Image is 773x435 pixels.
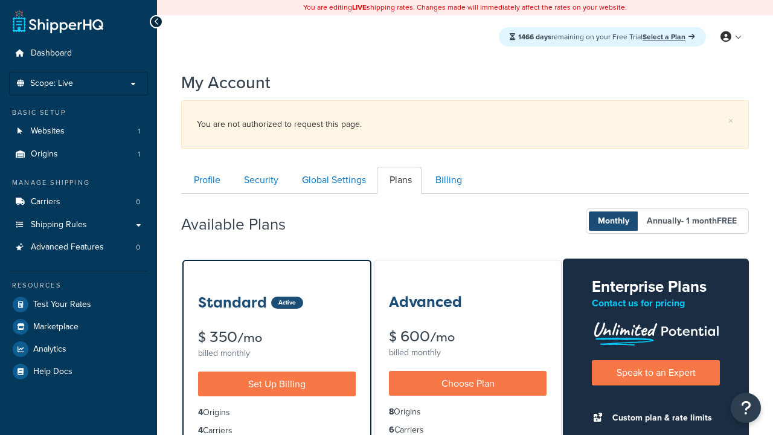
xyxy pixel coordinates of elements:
[33,367,72,377] span: Help Docs
[9,214,148,236] a: Shipping Rules
[138,126,140,137] span: 1
[643,31,695,42] a: Select a Plan
[9,236,148,259] li: Advanced Features
[606,410,720,427] li: Custom plan & rate limits
[9,338,148,360] a: Analytics
[9,120,148,143] li: Websites
[352,2,367,13] b: LIVE
[31,242,104,253] span: Advanced Features
[592,295,720,312] p: Contact us for pricing
[289,167,376,194] a: Global Settings
[9,178,148,188] div: Manage Shipping
[731,393,761,423] button: Open Resource Center
[592,318,720,346] img: Unlimited Potential
[9,191,148,213] a: Carriers 0
[181,167,230,194] a: Profile
[9,280,148,291] div: Resources
[389,344,547,361] div: billed monthly
[681,214,737,227] span: - 1 month
[389,371,547,396] a: Choose Plan
[30,79,73,89] span: Scope: Live
[389,329,547,344] div: $ 600
[9,143,148,166] li: Origins
[9,143,148,166] a: Origins 1
[31,197,60,207] span: Carriers
[377,167,422,194] a: Plans
[728,116,733,126] a: ×
[499,27,706,47] div: remaining on your Free Trial
[430,329,455,346] small: /mo
[33,344,66,355] span: Analytics
[9,236,148,259] a: Advanced Features 0
[33,322,79,332] span: Marketplace
[9,316,148,338] a: Marketplace
[231,167,288,194] a: Security
[198,295,267,311] h3: Standard
[389,405,547,419] li: Origins
[9,294,148,315] a: Test Your Rates
[198,330,356,345] div: $ 350
[198,372,356,396] a: Set Up Billing
[389,294,462,310] h3: Advanced
[717,214,737,227] b: FREE
[9,120,148,143] a: Websites 1
[518,31,551,42] strong: 1466 days
[237,329,262,346] small: /mo
[198,406,203,419] strong: 4
[197,116,733,133] div: You are not authorized to request this page.
[13,9,103,33] a: ShipperHQ Home
[31,126,65,137] span: Websites
[9,42,148,65] a: Dashboard
[589,211,638,231] span: Monthly
[136,197,140,207] span: 0
[638,211,746,231] span: Annually
[389,405,394,418] strong: 8
[586,208,749,234] button: Monthly Annually- 1 monthFREE
[592,360,720,385] a: Speak to an Expert
[181,71,271,94] h1: My Account
[592,278,720,295] h2: Enterprise Plans
[136,242,140,253] span: 0
[31,48,72,59] span: Dashboard
[423,167,472,194] a: Billing
[9,361,148,382] a: Help Docs
[138,149,140,159] span: 1
[33,300,91,310] span: Test Your Rates
[31,149,58,159] span: Origins
[198,345,356,362] div: billed monthly
[181,216,304,233] h2: Available Plans
[9,191,148,213] li: Carriers
[31,220,87,230] span: Shipping Rules
[198,406,356,419] li: Origins
[271,297,303,309] div: Active
[9,108,148,118] div: Basic Setup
